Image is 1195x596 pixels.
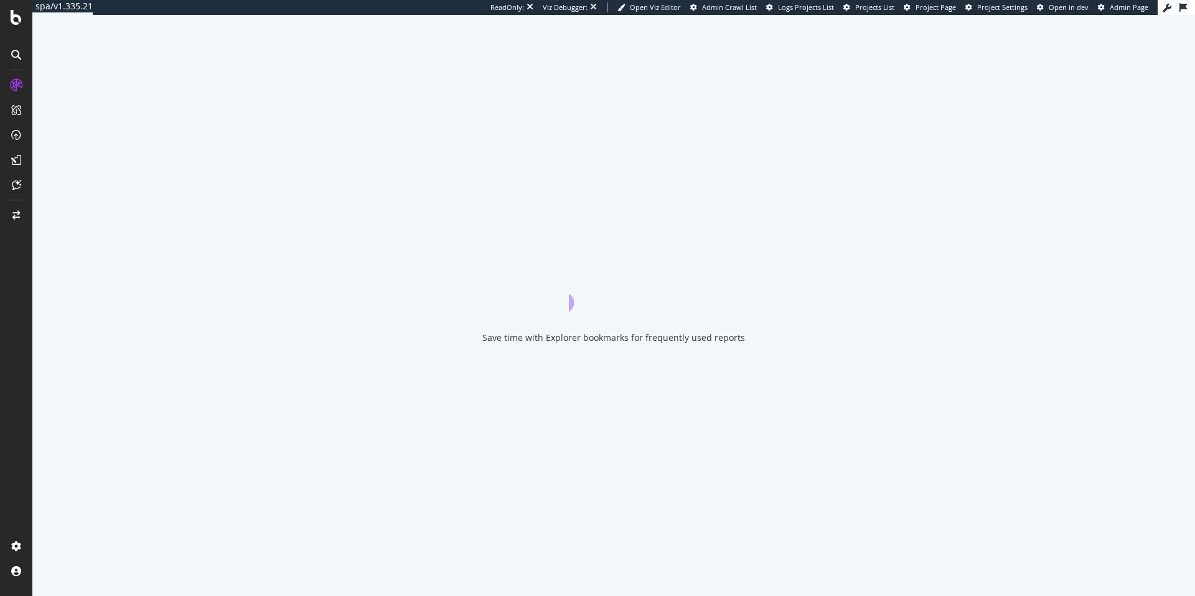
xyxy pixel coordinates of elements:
a: Project Settings [965,2,1028,12]
span: Project Page [916,2,956,12]
a: Project Page [904,2,956,12]
span: Logs Projects List [778,2,834,12]
span: Project Settings [977,2,1028,12]
span: Projects List [855,2,894,12]
a: Logs Projects List [766,2,834,12]
span: Open Viz Editor [630,2,681,12]
div: ReadOnly: [490,2,524,12]
a: Open Viz Editor [617,2,681,12]
div: Save time with Explorer bookmarks for frequently used reports [482,332,745,344]
div: animation [569,267,658,312]
span: Open in dev [1049,2,1089,12]
a: Admin Page [1098,2,1148,12]
span: Admin Page [1110,2,1148,12]
a: Admin Crawl List [690,2,757,12]
a: Open in dev [1037,2,1089,12]
a: Projects List [843,2,894,12]
span: Admin Crawl List [702,2,757,12]
div: Viz Debugger: [543,2,588,12]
